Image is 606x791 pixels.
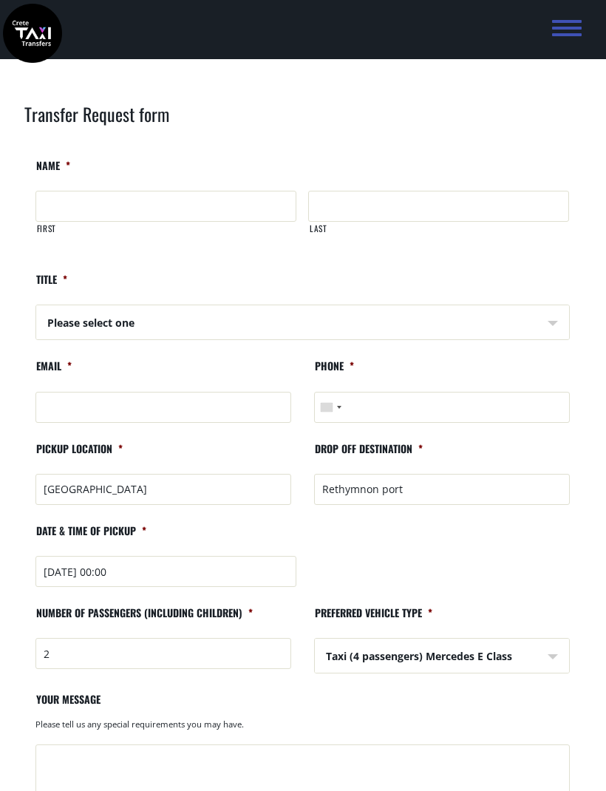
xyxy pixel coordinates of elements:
label: Email [35,359,72,385]
label: Title [35,273,67,299]
label: Number of passengers (including children) [35,606,253,632]
label: Pickup location [35,442,123,468]
label: Drop off destination [314,442,423,468]
img: Crete Taxi Transfers | Crete Taxi Transfers search results | Crete Taxi Transfers [3,4,62,63]
button: Selected country [315,393,346,422]
label: Phone [314,359,354,385]
h2: Transfer Request form [24,101,582,147]
label: Date & time of pickup [35,524,146,550]
label: Preferred vehicle type [314,606,432,632]
label: Last [309,223,569,247]
a: Crete Taxi Transfers | Crete Taxi Transfers search results | Crete Taxi Transfers [3,24,62,39]
label: First [36,223,296,247]
label: Your message [35,693,101,719]
div: Please tell us any special requirements you may have. [35,719,570,738]
label: Name [35,159,70,185]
